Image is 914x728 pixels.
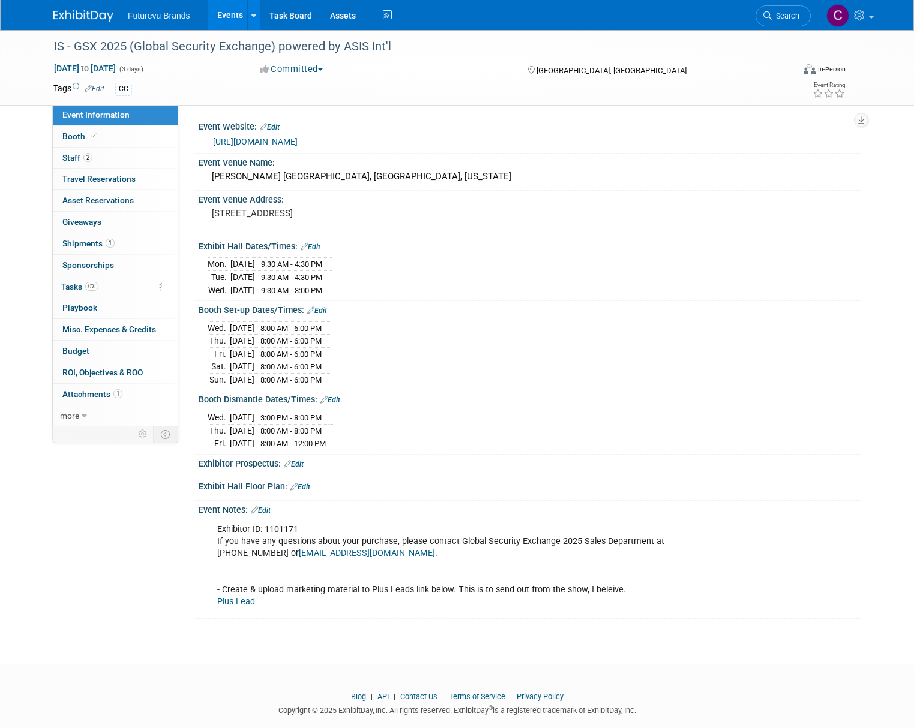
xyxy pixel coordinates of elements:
td: [DATE] [230,360,254,374]
span: Search [772,11,799,20]
a: more [53,405,178,426]
span: Event Information [62,110,130,119]
a: Plus Lead [217,597,255,607]
span: to [79,64,91,73]
div: IS - GSX 2025 (Global Security Exchange) powered by ASIS Int'l [50,36,778,58]
div: Event Website: [199,118,861,133]
td: Wed. [208,321,230,335]
a: Search [756,5,811,26]
td: [DATE] [230,424,254,437]
td: [DATE] [230,258,255,271]
div: CC [115,83,132,95]
div: In-Person [817,65,846,74]
span: Misc. Expenses & Credits [62,324,156,334]
a: Sponsorships [53,255,178,276]
span: | [507,692,515,701]
span: 8:00 AM - 6:00 PM [260,336,322,345]
span: (3 days) [118,65,143,73]
a: Edit [290,483,310,491]
a: Edit [251,506,271,515]
span: 0% [85,282,98,291]
span: 2 [83,153,92,162]
span: Booth [62,131,99,141]
div: [PERSON_NAME] [GEOGRAPHIC_DATA], [GEOGRAPHIC_DATA], [US_STATE] [208,167,852,186]
span: Futurevu Brands [128,11,190,20]
a: Asset Reservations [53,190,178,211]
td: [DATE] [230,347,254,360]
div: Event Rating [813,82,845,88]
td: Wed. [208,284,230,296]
a: Edit [284,460,304,468]
td: Sat. [208,360,230,374]
a: Travel Reservations [53,169,178,189]
a: Edit [85,85,104,93]
img: ExhibitDay [53,10,113,22]
a: Giveaways [53,212,178,233]
a: Staff2 [53,148,178,169]
a: Edit [301,243,320,251]
span: 1 [106,239,115,248]
div: Booth Set-up Dates/Times: [199,301,861,317]
td: Personalize Event Tab Strip [133,426,154,442]
a: Contact Us [400,692,437,701]
span: | [368,692,376,701]
span: Budget [62,346,89,356]
a: API [377,692,389,701]
td: Tags [53,82,104,96]
span: more [60,411,79,420]
div: Event Venue Address: [199,191,861,206]
span: 8:00 AM - 6:00 PM [260,350,322,359]
td: Toggle Event Tabs [154,426,178,442]
td: Thu. [208,424,230,437]
span: ROI, Objectives & ROO [62,368,143,377]
a: Playbook [53,297,178,318]
a: Booth [53,126,178,147]
span: Asset Reservations [62,195,134,205]
span: Staff [62,153,92,163]
span: 8:00 AM - 8:00 PM [260,426,322,435]
div: Exhibit Hall Dates/Times: [199,237,861,253]
td: [DATE] [230,411,254,425]
span: 3:00 PM - 8:00 PM [260,413,322,422]
span: | [391,692,398,701]
td: [DATE] [230,373,254,386]
button: Committed [256,63,328,76]
td: Wed. [208,411,230,425]
span: Sponsorships [62,260,114,270]
a: Edit [320,396,340,404]
td: [DATE] [230,335,254,348]
a: Terms of Service [449,692,505,701]
td: Fri. [208,437,230,450]
span: [DATE] [DATE] [53,63,116,74]
td: [DATE] [230,437,254,450]
span: 9:30 AM - 4:30 PM [261,260,322,269]
div: Event Venue Name: [199,154,861,169]
td: [DATE] [230,271,255,284]
td: Sun. [208,373,230,386]
td: Mon. [208,258,230,271]
span: [GEOGRAPHIC_DATA], [GEOGRAPHIC_DATA] [537,66,687,75]
div: Exhibitor Prospectus: [199,455,861,470]
div: Event Format [729,62,846,80]
td: Thu. [208,335,230,348]
a: [EMAIL_ADDRESS][DOMAIN_NAME] [299,548,435,558]
div: Exhibitor ID: 1101171 If you have any questions about your purchase, please contact Global Securi... [209,518,732,614]
a: Edit [307,306,327,315]
span: Tasks [61,282,98,291]
a: Edit [260,123,280,131]
a: Misc. Expenses & Credits [53,319,178,340]
span: 8:00 AM - 12:00 PM [260,439,326,448]
a: Tasks0% [53,276,178,297]
i: Booth reservation complete [91,133,97,139]
a: Event Information [53,104,178,125]
td: [DATE] [230,284,255,296]
span: 8:00 AM - 6:00 PM [260,362,322,371]
span: 8:00 AM - 6:00 PM [260,324,322,333]
div: Booth Dismantle Dates/Times: [199,390,861,406]
img: Format-Inperson.png [804,64,816,74]
span: 8:00 AM - 6:00 PM [260,375,322,384]
img: CHERYL CLOWES [826,4,849,27]
div: Exhibit Hall Floor Plan: [199,477,861,493]
td: [DATE] [230,321,254,335]
span: 1 [113,389,122,398]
